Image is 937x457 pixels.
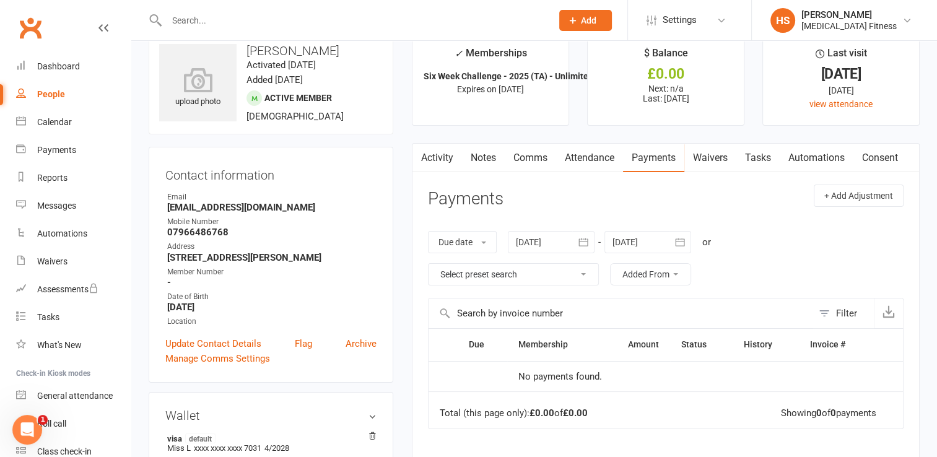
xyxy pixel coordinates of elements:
span: Settings [663,6,697,34]
strong: £0.00 [563,407,588,419]
a: People [16,81,131,108]
strong: - [167,277,377,288]
span: 4/2028 [264,443,289,453]
button: Due date [428,231,497,253]
a: Automations [16,220,131,248]
h3: Payments [428,189,503,209]
div: Mobile Number [167,216,377,228]
h3: Wallet [165,409,377,422]
div: People [37,89,65,99]
div: Date of Birth [167,291,377,303]
a: Notes [462,144,505,172]
time: Added [DATE] [246,74,303,85]
button: Filter [813,298,874,328]
span: Active member [264,93,332,103]
time: Activated [DATE] [246,59,316,71]
div: What's New [37,340,82,350]
strong: 0 [830,407,836,419]
div: Member Number [167,266,377,278]
div: Automations [37,228,87,238]
p: Next: n/a Last: [DATE] [599,84,733,103]
div: Assessments [37,284,98,294]
input: Search... [163,12,543,29]
div: Address [167,241,377,253]
span: xxxx xxxx xxxx 7031 [194,443,261,453]
div: [DATE] [774,84,908,97]
a: Clubworx [15,12,46,43]
div: Payments [37,145,76,155]
th: Amount [601,329,670,360]
a: Manage Comms Settings [165,351,270,366]
div: Roll call [37,419,66,429]
a: General attendance kiosk mode [16,382,131,410]
div: Last visit [815,45,866,67]
a: Payments [16,136,131,164]
div: Dashboard [37,61,80,71]
th: Membership [507,329,601,360]
div: Calendar [37,117,72,127]
a: Roll call [16,410,131,438]
strong: 0 [816,407,822,419]
strong: 07966486768 [167,227,377,238]
span: Expires on [DATE] [457,84,524,94]
div: Messages [37,201,76,211]
th: Status [670,329,732,360]
li: Miss L [165,432,377,455]
a: Consent [853,144,907,172]
div: [MEDICAL_DATA] Fitness [801,20,897,32]
th: Due [458,329,507,360]
strong: £0.00 [530,407,554,419]
div: [DATE] [774,67,908,81]
a: Waivers [16,248,131,276]
input: Search by invoice number [429,298,813,328]
div: Reports [37,173,68,183]
a: Payments [623,144,684,172]
div: or [702,235,711,250]
div: Location [167,316,377,328]
td: No payments found. [507,361,671,392]
th: Invoice # [799,329,874,360]
span: Add [581,15,596,25]
div: £0.00 [599,67,733,81]
span: 1 [38,415,48,425]
a: What's New [16,331,131,359]
a: view attendance [809,99,873,109]
div: Showing of payments [781,408,876,419]
a: Assessments [16,276,131,303]
iframe: Intercom live chat [12,415,42,445]
div: Filter [836,306,857,321]
strong: visa [167,433,370,443]
a: Comms [505,144,556,172]
span: [DEMOGRAPHIC_DATA] [246,111,344,122]
span: default [185,433,216,443]
a: Messages [16,192,131,220]
a: Flag [295,336,312,351]
a: Tasks [736,144,780,172]
div: Email [167,191,377,203]
a: Calendar [16,108,131,136]
i: ✓ [455,48,463,59]
div: upload photo [159,67,237,108]
div: Class check-in [37,446,92,456]
div: General attendance [37,391,113,401]
strong: [STREET_ADDRESS][PERSON_NAME] [167,252,377,263]
div: $ Balance [644,45,688,67]
a: Attendance [556,144,623,172]
strong: [DATE] [167,302,377,313]
h3: Contact information [165,163,377,182]
a: Automations [780,144,853,172]
a: Tasks [16,303,131,331]
a: Activity [412,144,462,172]
a: Reports [16,164,131,192]
a: Archive [346,336,377,351]
a: Update Contact Details [165,336,261,351]
div: Waivers [37,256,68,266]
strong: Six Week Challenge - 2025 (TA) - Unlimited [424,71,593,81]
h3: [PERSON_NAME] [159,44,383,58]
div: Total (this page only): of [440,408,588,419]
button: + Add Adjustment [814,185,904,207]
div: Memberships [455,45,527,68]
div: [PERSON_NAME] [801,9,897,20]
div: HS [770,8,795,33]
div: Tasks [37,312,59,322]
